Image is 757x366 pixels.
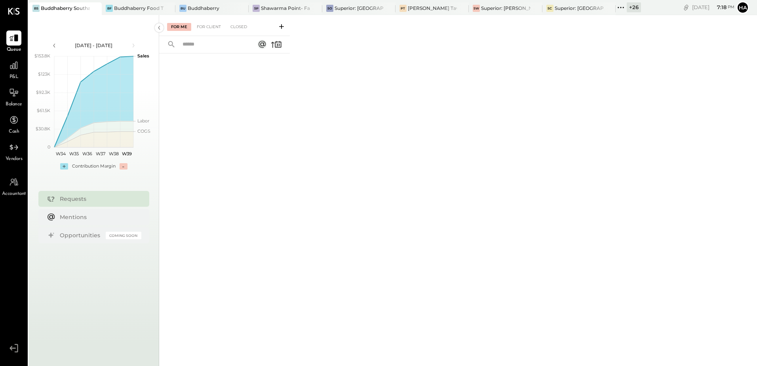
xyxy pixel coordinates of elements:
div: Opportunities [60,231,102,239]
text: $61.5K [37,108,50,113]
text: $153.8K [34,53,50,59]
a: Vendors [0,140,27,163]
span: Vendors [6,156,23,163]
span: Accountant [2,191,26,198]
div: + 26 [627,2,641,12]
div: SW [473,5,480,12]
text: W35 [69,151,79,156]
text: 0 [48,144,50,150]
text: W34 [56,151,66,156]
div: [PERSON_NAME] Tavern [408,5,457,11]
a: Queue [0,30,27,53]
text: W36 [82,151,92,156]
div: Superior: [GEOGRAPHIC_DATA] [335,5,384,11]
div: [DATE] - [DATE] [60,42,127,49]
text: $30.8K [36,126,50,132]
div: Contribution Margin [72,163,116,170]
a: P&L [0,58,27,81]
div: Closed [226,23,251,31]
div: Superior: [GEOGRAPHIC_DATA] [555,5,604,11]
div: SO [326,5,333,12]
text: W39 [122,151,131,156]
span: Queue [7,46,21,53]
div: [DATE] [692,4,734,11]
text: $92.3K [36,90,50,95]
text: COGS [137,128,150,134]
a: Cash [0,112,27,135]
div: Superior: [PERSON_NAME] [481,5,530,11]
div: For Client [193,23,225,31]
span: P&L [10,74,19,81]
div: Coming Soon [106,232,141,239]
div: SP [253,5,260,12]
div: Buddhaberry Food Truck [114,5,163,11]
div: BS [32,5,40,12]
button: Ha [736,1,749,14]
div: PT [399,5,407,12]
span: Cash [9,128,19,135]
a: Accountant [0,175,27,198]
div: Buddhaberry [188,5,219,11]
div: Shawarma Point- Fareground [261,5,310,11]
a: Balance [0,85,27,108]
div: Requests [60,195,137,203]
div: SC [546,5,553,12]
span: Balance [6,101,22,108]
div: Buddhaberry Southampton [41,5,90,11]
text: $123K [38,71,50,77]
div: + [60,163,68,170]
div: BF [106,5,113,12]
text: Labor [137,118,149,124]
div: For Me [167,23,191,31]
div: copy link [682,3,690,11]
div: Mentions [60,213,137,221]
text: Sales [137,53,149,59]
div: - [120,163,127,170]
text: W37 [95,151,105,156]
text: W38 [108,151,118,156]
div: Bu [179,5,186,12]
